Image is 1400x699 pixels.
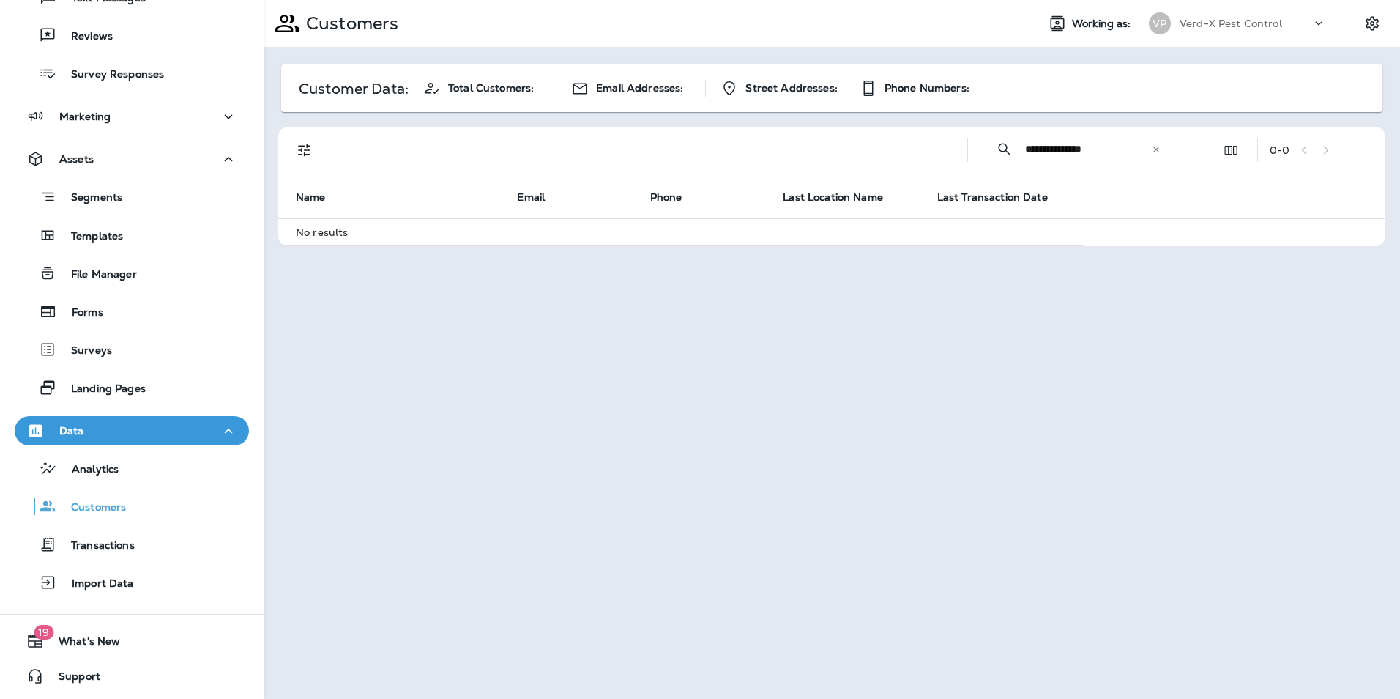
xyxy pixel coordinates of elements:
[783,191,902,204] span: Last Location Name
[650,191,701,204] span: Phone
[990,135,1019,164] button: Collapse Search
[44,635,120,653] span: What's New
[57,577,134,591] p: Import Data
[745,82,837,95] span: Street Addresses:
[56,230,123,244] p: Templates
[650,191,682,204] span: Phone
[15,491,249,522] button: Customers
[517,191,545,204] span: Email
[1216,136,1246,165] button: Edit Fields
[56,501,126,515] p: Customers
[56,539,135,553] p: Transactions
[15,20,249,51] button: Reviews
[57,306,103,320] p: Forms
[15,58,249,89] button: Survey Responses
[783,191,883,204] span: Last Location Name
[15,258,249,289] button: File Manager
[15,626,249,656] button: 19What's New
[1359,10,1385,37] button: Settings
[1180,18,1282,29] p: Verd-X Pest Control
[56,191,122,206] p: Segments
[56,344,112,358] p: Surveys
[517,191,564,204] span: Email
[1149,12,1171,34] div: VP
[15,220,249,251] button: Templates
[15,529,249,560] button: Transactions
[15,372,249,403] button: Landing Pages
[15,102,249,131] button: Marketing
[1072,18,1134,30] span: Working as:
[296,191,345,204] span: Name
[300,12,398,34] p: Customers
[56,68,164,82] p: Survey Responses
[15,453,249,484] button: Analytics
[59,425,84,437] p: Data
[15,662,249,691] button: Support
[15,416,249,445] button: Data
[15,334,249,365] button: Surveys
[885,82,969,95] span: Phone Numbers:
[15,567,249,598] button: Import Data
[1270,144,1289,156] div: 0 - 0
[937,191,1048,204] span: Last Transaction Date
[937,191,1067,204] span: Last Transaction Date
[299,83,409,95] p: Customer Data:
[59,111,111,122] p: Marketing
[278,218,1084,245] td: No results
[56,268,137,282] p: File Manager
[296,191,326,204] span: Name
[448,82,534,95] span: Total Customers:
[596,82,683,95] span: Email Addresses:
[44,670,100,688] span: Support
[56,382,146,396] p: Landing Pages
[57,463,119,477] p: Analytics
[56,30,113,44] p: Reviews
[290,136,319,165] button: Filters
[34,625,53,640] span: 19
[15,144,249,174] button: Assets
[15,181,249,212] button: Segments
[15,296,249,327] button: Forms
[59,153,94,165] p: Assets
